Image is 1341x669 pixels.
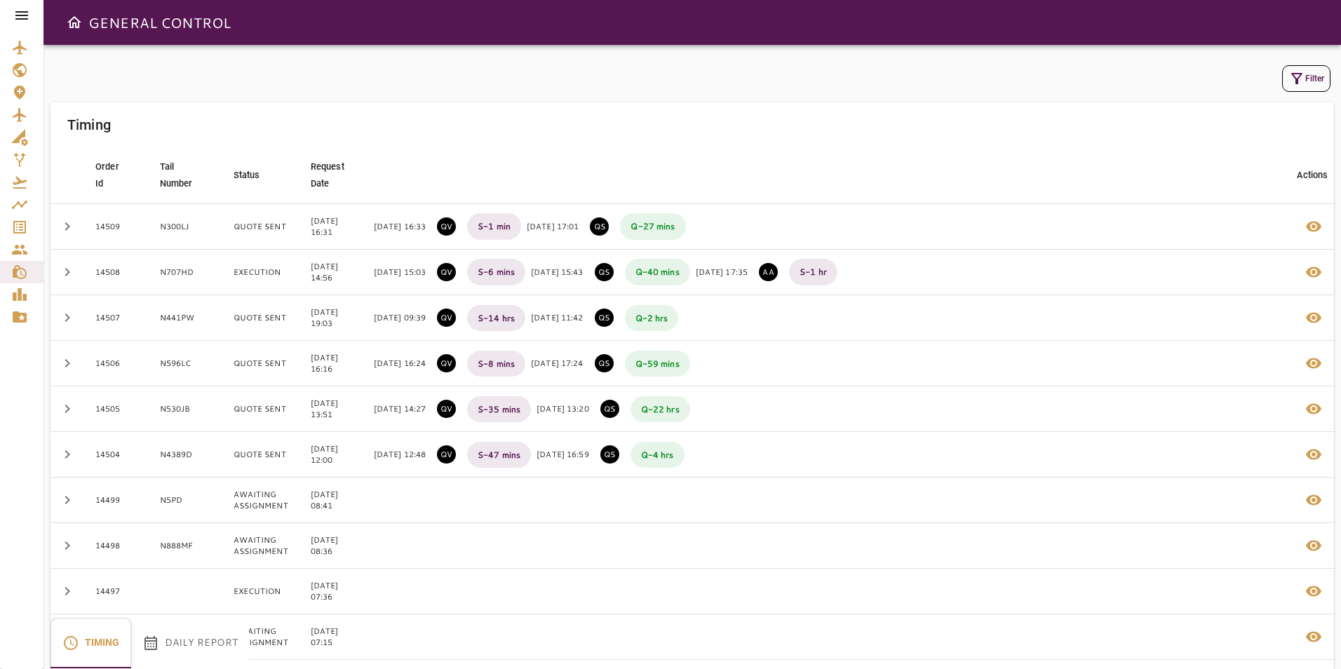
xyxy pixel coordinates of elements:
span: Status [234,167,278,184]
p: [DATE] 14:27 [374,403,426,414]
button: Details [1297,438,1330,471]
p: QUOTE VALIDATED [437,445,456,464]
p: [DATE] 16:33 [374,221,426,232]
p: S - 14 hrs [467,305,525,331]
button: Filter [1282,65,1330,92]
td: 14499 [84,478,149,523]
button: Open drawer [60,8,88,36]
div: Status [234,167,260,184]
p: S - 8 mins [467,351,525,377]
p: S - 6 mins [467,259,525,285]
span: chevron_right [59,309,76,326]
p: QUOTE SENT [600,445,619,464]
p: QUOTE SENT [590,217,609,236]
button: Details [1297,346,1330,380]
p: AWAITING ASSIGNMENT [759,263,778,281]
p: QUOTE VALIDATED [437,354,456,372]
td: EXECUTION [222,569,299,614]
h6: GENERAL CONTROL [88,11,231,34]
span: chevron_right [59,355,76,372]
span: chevron_right [59,400,76,417]
p: [DATE] 17:35 [696,266,748,278]
p: QUOTE SENT [595,354,614,372]
span: chevron_right [59,218,76,235]
td: 14509 [84,204,149,250]
td: [DATE] 12:00 [299,432,374,478]
td: [DATE] 07:36 [299,569,374,614]
p: S - 1 hr [789,259,837,285]
p: [DATE] 15:43 [531,266,583,278]
span: chevron_right [59,492,76,508]
span: Request Date [311,158,363,192]
button: Details [1297,392,1330,426]
p: QUOTE VALIDATED [437,309,456,327]
div: basic tabs example [50,618,249,668]
p: S - 1 min [467,213,521,239]
button: Details [1297,620,1330,654]
p: QUOTE VALIDATED [437,217,456,236]
p: [DATE] 15:03 [374,266,426,278]
button: Details [1297,529,1330,562]
td: N707HD [149,250,222,295]
button: Details [1297,483,1330,517]
button: Daily Report [131,618,249,668]
td: N4389D [149,432,222,478]
p: QUOTE SENT [595,309,614,327]
div: Order Id [95,158,119,192]
button: Details [1297,301,1330,334]
td: [DATE] 07:15 [299,614,374,660]
td: [DATE] 08:36 [299,523,374,569]
p: [DATE] 16:24 [374,358,426,369]
td: 14504 [84,432,149,478]
p: [DATE] 11:42 [531,312,583,323]
td: N596LC [149,341,222,386]
p: [DATE] 17:24 [531,358,583,369]
p: Q - 40 mins [625,259,690,285]
div: Request Date [311,158,344,192]
p: QUOTE VALIDATED [437,263,456,281]
td: 14508 [84,250,149,295]
td: AWAITING ASSIGNMENT [222,523,299,569]
td: 14505 [84,386,149,432]
p: Q - 2 hrs [625,305,679,331]
td: QUOTE SENT [222,341,299,386]
span: Tail Number [160,158,211,192]
p: QUOTE VALIDATED [437,400,456,418]
div: Tail Number [160,158,193,192]
p: Q - 59 mins [625,351,690,377]
td: [DATE] 16:16 [299,341,374,386]
p: Q - 27 mins [620,213,685,239]
p: QUOTE SENT [600,400,619,418]
td: QUOTE SENT [222,386,299,432]
td: [DATE] 08:41 [299,478,374,523]
td: AWAITING ASSIGNMENT [222,478,299,523]
span: chevron_right [59,537,76,554]
td: 14507 [84,295,149,341]
p: [DATE] 17:01 [527,221,579,232]
button: Details [1297,574,1330,608]
span: chevron_right [59,446,76,463]
button: Timing [50,618,131,668]
p: S - 35 mins [467,396,531,422]
td: 14506 [84,341,149,386]
span: chevron_right [59,264,76,281]
h6: Timing [67,114,111,136]
td: AWAITING ASSIGNMENT [222,614,299,660]
td: QUOTE SENT [222,432,299,478]
td: N300LJ [149,204,222,250]
td: N530JB [149,386,222,432]
p: [DATE] 13:20 [537,403,588,414]
p: Q - 22 hrs [631,396,690,422]
button: Details [1297,210,1330,243]
td: 14496 [84,614,149,660]
td: 14497 [84,569,149,614]
td: EXECUTION [222,250,299,295]
td: N888MF [149,523,222,569]
td: QUOTE SENT [222,295,299,341]
td: [DATE] 19:03 [299,295,374,341]
button: Details [1297,255,1330,289]
td: [DATE] 16:31 [299,204,374,250]
td: [DATE] 13:51 [299,386,374,432]
p: S - 47 mins [467,442,531,468]
td: N441PW [149,295,222,341]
